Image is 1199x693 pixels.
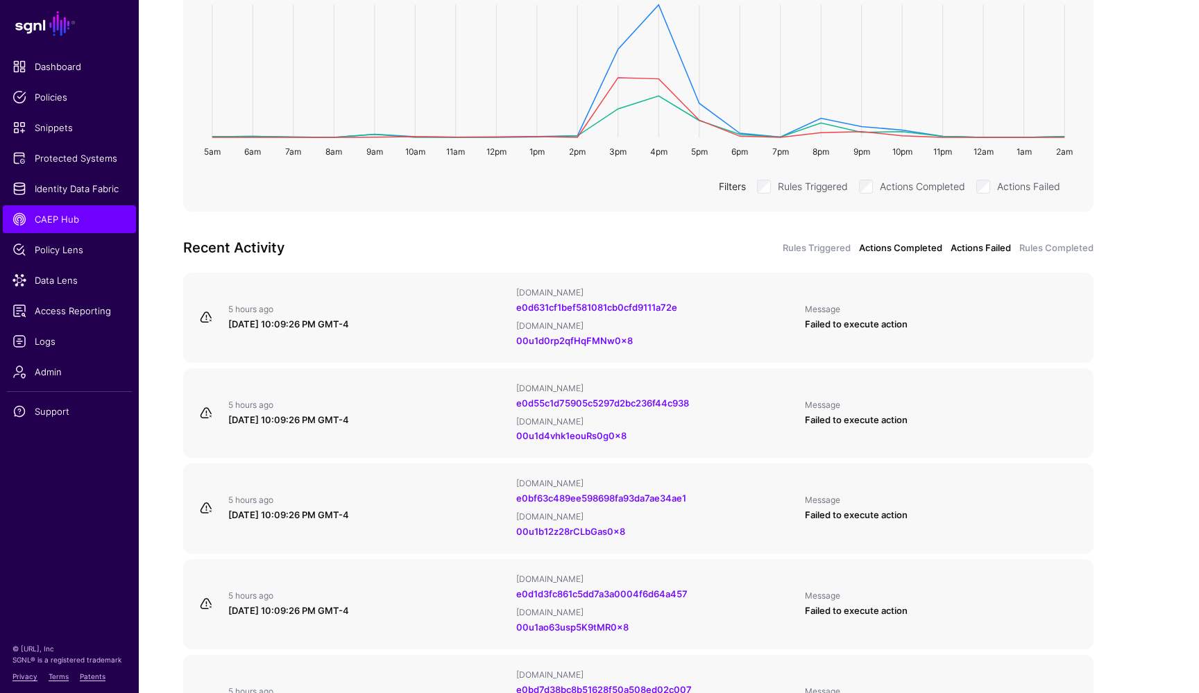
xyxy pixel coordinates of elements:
[49,672,69,681] a: Terms
[805,495,1082,506] div: Message
[12,121,126,135] span: Snippets
[805,304,1082,315] div: Message
[997,177,1060,194] label: Actions Failed
[691,146,708,157] text: 5pm
[880,177,965,194] label: Actions Completed
[228,318,505,332] div: [DATE] 10:09:26 PM GMT-4
[3,358,136,386] a: Admin
[12,60,126,74] span: Dashboard
[805,318,1082,332] div: Failed to execute action
[3,266,136,294] a: Data Lens
[228,495,505,506] div: 5 hours ago
[1056,146,1073,157] text: 2am
[853,146,870,157] text: 9pm
[228,604,505,618] div: [DATE] 10:09:26 PM GMT-4
[405,146,425,157] text: 10am
[228,304,505,315] div: 5 hours ago
[772,146,789,157] text: 7pm
[3,205,136,233] a: CAEP Hub
[3,175,136,203] a: Identity Data Fabric
[778,177,848,194] label: Rules Triggered
[228,400,505,411] div: 5 hours ago
[3,144,136,172] a: Protected Systems
[516,669,793,681] div: [DOMAIN_NAME]
[1017,146,1032,157] text: 1am
[529,146,545,157] text: 1pm
[813,146,829,157] text: 8pm
[516,416,793,427] div: [DOMAIN_NAME]
[783,241,851,255] a: Rules Triggered
[516,622,629,633] a: 00u1ao63usp5K9tMR0x8
[516,526,625,537] a: 00u1b12z28rCLbGas0x8
[805,508,1082,522] div: Failed to execute action
[516,397,689,409] a: e0d55c1d75905c5297d2bc236f44c938
[486,146,507,157] text: 12pm
[12,334,126,348] span: Logs
[3,236,136,264] a: Policy Lens
[244,146,261,157] text: 6am
[569,146,586,157] text: 2pm
[516,588,688,599] a: e0d1d3fc861c5dd7a3a0004f6d64a457
[12,90,126,104] span: Policies
[446,146,465,157] text: 11am
[516,493,686,504] a: e0bf63c489ee598698fa93da7ae34ae1
[805,400,1082,411] div: Message
[8,8,130,39] a: SGNL
[3,297,136,325] a: Access Reporting
[516,383,793,394] div: [DOMAIN_NAME]
[951,241,1011,255] a: Actions Failed
[3,114,136,142] a: Snippets
[3,327,136,355] a: Logs
[3,53,136,80] a: Dashboard
[228,413,505,427] div: [DATE] 10:09:26 PM GMT-4
[805,590,1082,601] div: Message
[12,654,126,665] p: SGNL® is a registered trademark
[80,672,105,681] a: Patents
[805,413,1082,427] div: Failed to execute action
[3,83,136,111] a: Policies
[516,287,793,298] div: [DOMAIN_NAME]
[12,182,126,196] span: Identity Data Fabric
[933,146,952,157] text: 11pm
[973,146,994,157] text: 12am
[516,430,627,441] a: 00u1d4vhk1eouRs0g0x8
[183,237,630,259] h3: Recent Activity
[516,335,633,346] a: 00u1d0rp2qfHqFMNw0x8
[516,574,793,585] div: [DOMAIN_NAME]
[12,365,126,379] span: Admin
[12,273,126,287] span: Data Lens
[228,508,505,522] div: [DATE] 10:09:26 PM GMT-4
[12,404,126,418] span: Support
[12,672,37,681] a: Privacy
[325,146,342,157] text: 8am
[859,241,942,255] a: Actions Completed
[516,607,793,618] div: [DOMAIN_NAME]
[516,511,793,522] div: [DOMAIN_NAME]
[516,478,793,489] div: [DOMAIN_NAME]
[516,302,677,313] a: e0d631cf1bef581081cb0cfd9111a72e
[204,146,221,157] text: 5am
[713,179,751,194] div: Filters
[892,146,912,157] text: 10pm
[12,151,126,165] span: Protected Systems
[366,146,383,157] text: 9am
[12,243,126,257] span: Policy Lens
[285,146,301,157] text: 7am
[805,604,1082,618] div: Failed to execute action
[12,643,126,654] p: © [URL], Inc
[1019,241,1094,255] a: Rules Completed
[609,146,627,157] text: 3pm
[650,146,667,157] text: 4pm
[228,590,505,601] div: 5 hours ago
[12,212,126,226] span: CAEP Hub
[12,304,126,318] span: Access Reporting
[731,146,748,157] text: 6pm
[516,320,793,332] div: [DOMAIN_NAME]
